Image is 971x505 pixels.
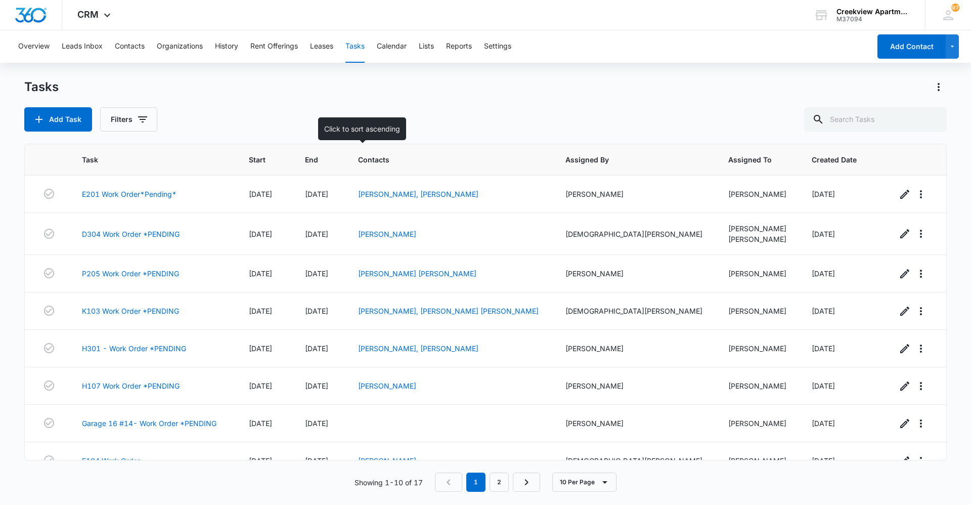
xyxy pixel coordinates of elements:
[305,230,328,238] span: [DATE]
[249,344,272,353] span: [DATE]
[951,4,959,12] span: 97
[812,456,835,465] span: [DATE]
[435,473,540,492] nav: Pagination
[82,381,180,391] a: H107 Work Order *PENDING
[728,234,787,244] div: [PERSON_NAME]
[552,473,616,492] button: 10 Per Page
[565,189,704,199] div: [PERSON_NAME]
[484,30,511,63] button: Settings
[728,418,787,429] div: [PERSON_NAME]
[931,79,947,95] button: Actions
[249,307,272,315] span: [DATE]
[728,343,787,354] div: [PERSON_NAME]
[728,455,787,466] div: [PERSON_NAME]
[82,229,180,239] a: D304 Work Order *PENDING
[249,419,272,428] span: [DATE]
[812,230,835,238] span: [DATE]
[812,382,835,390] span: [DATE]
[249,190,272,198] span: [DATE]
[728,381,787,391] div: [PERSON_NAME]
[249,269,272,278] span: [DATE]
[812,344,835,353] span: [DATE]
[836,16,910,23] div: account id
[250,30,298,63] button: Rent Offerings
[490,473,509,492] a: Page 2
[305,419,328,428] span: [DATE]
[305,344,328,353] span: [DATE]
[565,154,690,165] span: Assigned By
[24,79,59,95] h1: Tasks
[115,30,145,63] button: Contacts
[565,268,704,279] div: [PERSON_NAME]
[466,473,485,492] em: 1
[565,418,704,429] div: [PERSON_NAME]
[345,30,365,63] button: Tasks
[565,455,704,466] div: [DEMOGRAPHIC_DATA][PERSON_NAME]
[565,381,704,391] div: [PERSON_NAME]
[358,456,416,465] a: [PERSON_NAME]
[82,268,179,279] a: P205 Work Order *PENDING
[18,30,50,63] button: Overview
[100,107,157,132] button: Filters
[82,418,216,429] a: Garage 16 #14- Work Order *PENDING
[310,30,333,63] button: Leases
[249,456,272,465] span: [DATE]
[82,343,186,354] a: H301 - Work Order *PENDING
[419,30,434,63] button: Lists
[77,9,99,20] span: CRM
[82,455,140,466] a: E104 Work Order
[215,30,238,63] button: History
[565,306,704,316] div: [DEMOGRAPHIC_DATA][PERSON_NAME]
[812,269,835,278] span: [DATE]
[249,382,272,390] span: [DATE]
[82,154,210,165] span: Task
[249,154,266,165] span: Start
[305,307,328,315] span: [DATE]
[565,343,704,354] div: [PERSON_NAME]
[951,4,959,12] div: notifications count
[305,269,328,278] span: [DATE]
[355,477,423,488] p: Showing 1-10 of 17
[305,190,328,198] span: [DATE]
[358,154,526,165] span: Contacts
[358,230,416,238] a: [PERSON_NAME]
[305,382,328,390] span: [DATE]
[82,189,176,199] a: E201 Work Order*Pending*
[728,268,787,279] div: [PERSON_NAME]
[812,190,835,198] span: [DATE]
[358,269,476,278] a: [PERSON_NAME] [PERSON_NAME]
[157,30,203,63] button: Organizations
[446,30,472,63] button: Reports
[812,419,835,428] span: [DATE]
[305,456,328,465] span: [DATE]
[812,307,835,315] span: [DATE]
[804,107,947,132] input: Search Tasks
[358,307,539,315] a: [PERSON_NAME], [PERSON_NAME] [PERSON_NAME]
[728,154,773,165] span: Assigned To
[62,30,103,63] button: Leads Inbox
[377,30,407,63] button: Calendar
[24,107,92,132] button: Add Task
[877,34,946,59] button: Add Contact
[728,189,787,199] div: [PERSON_NAME]
[82,306,179,316] a: K103 Work Order *PENDING
[358,190,478,198] a: [PERSON_NAME], [PERSON_NAME]
[565,229,704,239] div: [DEMOGRAPHIC_DATA][PERSON_NAME]
[358,344,478,353] a: [PERSON_NAME], [PERSON_NAME]
[358,382,416,390] a: [PERSON_NAME]
[318,117,406,140] div: Click to sort ascending
[249,230,272,238] span: [DATE]
[305,154,319,165] span: End
[836,8,910,16] div: account name
[513,473,540,492] a: Next Page
[812,154,858,165] span: Created Date
[728,223,787,234] div: [PERSON_NAME]
[728,306,787,316] div: [PERSON_NAME]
